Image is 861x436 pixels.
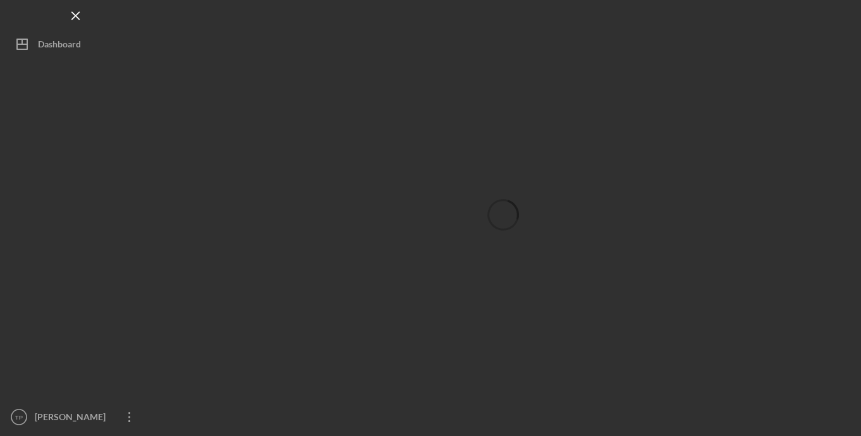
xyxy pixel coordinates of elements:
button: Dashboard [6,32,145,57]
text: TP [15,414,23,421]
div: [PERSON_NAME] [32,404,114,433]
div: Dashboard [38,32,81,60]
button: TP[PERSON_NAME] [6,404,145,430]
